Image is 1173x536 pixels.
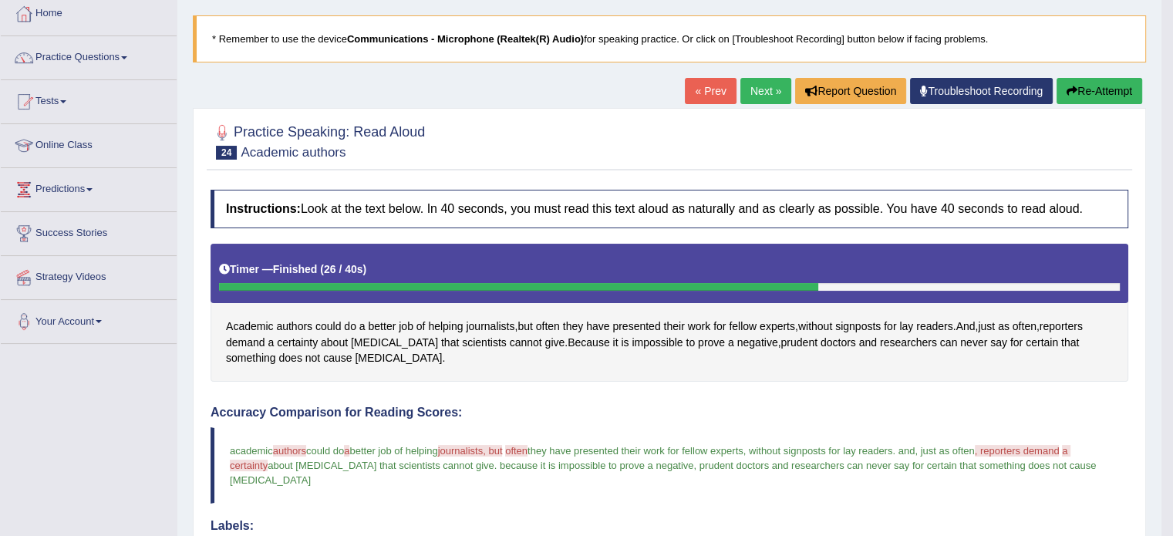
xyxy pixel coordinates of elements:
span: Click to see word definition [305,350,320,366]
span: about [MEDICAL_DATA] that scientists cannot give [268,460,494,471]
a: Predictions [1,168,177,207]
span: Click to see word definition [698,335,725,351]
span: Click to see word definition [728,335,734,351]
h4: Look at the text below. In 40 seconds, you must read this text aloud as naturally and as clearly ... [211,190,1128,228]
span: Click to see word definition [276,319,312,335]
span: Click to see word definition [399,319,413,335]
h2: Practice Speaking: Read Aloud [211,121,425,160]
span: Click to see word definition [884,319,896,335]
span: Click to see word definition [1061,335,1079,351]
span: , [915,445,918,457]
span: Click to see word definition [315,319,341,335]
span: Click to see word definition [344,319,356,335]
span: Click to see word definition [586,319,609,335]
span: Click to see word definition [466,319,514,335]
span: Click to see word definition [278,350,302,366]
span: Click to see word definition [351,335,438,351]
a: Strategy Videos [1,256,177,295]
span: Click to see word definition [686,335,695,351]
span: Click to see word definition [321,335,348,351]
blockquote: * Remember to use the device for speaking practice. Or click on [Troubleshoot Recording] button b... [193,15,1146,62]
span: Click to see word definition [780,335,817,351]
span: Click to see word definition [517,319,532,335]
span: Click to see word definition [978,319,995,335]
span: without signposts for lay readers [749,445,892,457]
span: academic [230,445,273,457]
a: Next » [740,78,791,104]
span: Click to see word definition [1013,319,1036,335]
div: , , . , , . , . [211,244,1128,382]
span: Click to see word definition [940,335,958,351]
span: they have presented their work for fellow experts [528,445,743,457]
a: Practice Questions [1,36,177,75]
span: Click to see word definition [729,319,757,335]
b: ( [320,263,324,275]
span: Click to see word definition [368,319,396,335]
h5: Timer — [219,264,366,275]
span: prudent doctors and researchers can never say for certain that something does not cause [MEDICAL_... [230,460,1099,486]
span: Click to see word definition [990,335,1007,351]
span: Click to see word definition [1040,319,1083,335]
span: a [344,445,349,457]
span: , reporters demand [975,445,1060,457]
span: Click to see word definition [568,335,609,351]
span: just as often [921,445,975,457]
span: Click to see word definition [323,350,352,366]
button: Re-Attempt [1057,78,1142,104]
span: Click to see word definition [880,335,937,351]
span: Click to see word definition [632,335,683,351]
span: Click to see word definition [536,319,560,335]
span: Click to see word definition [688,319,711,335]
small: Academic authors [241,145,345,160]
h4: Accuracy Comparison for Reading Scores: [211,406,1128,420]
span: Click to see word definition [612,335,618,351]
button: Report Question [795,78,906,104]
span: Click to see word definition [226,350,276,366]
b: Instructions: [226,202,301,215]
span: Click to see word definition [956,319,975,335]
span: could do [306,445,344,457]
span: Click to see word definition [268,335,274,351]
span: Click to see word definition [441,335,459,351]
span: often [505,445,528,457]
b: 26 / 40s [324,263,363,275]
a: « Prev [685,78,736,104]
span: journalists, but [438,445,503,457]
span: Click to see word definition [462,335,507,351]
span: Click to see word definition [760,319,795,335]
span: Click to see word definition [1010,335,1023,351]
span: Click to see word definition [737,335,778,351]
span: Click to see word definition [416,319,426,335]
span: authors [273,445,306,457]
span: Click to see word definition [899,319,913,335]
span: Click to see word definition [359,319,366,335]
span: Click to see word definition [798,319,832,335]
span: Click to see word definition [612,319,660,335]
a: Online Class [1,124,177,163]
span: Click to see word definition [355,350,442,366]
span: Click to see word definition [563,319,583,335]
span: Click to see word definition [916,319,952,335]
span: Click to see word definition [621,335,629,351]
span: and [898,445,915,457]
a: Troubleshoot Recording [910,78,1053,104]
span: . [892,445,895,457]
span: a certainty [230,445,1070,471]
span: Click to see word definition [835,319,881,335]
span: Click to see word definition [226,335,265,351]
span: Click to see word definition [859,335,877,351]
span: Click to see word definition [510,335,542,351]
h4: Labels: [211,519,1128,533]
b: Finished [273,263,318,275]
b: ) [363,263,367,275]
a: Your Account [1,300,177,339]
span: Click to see word definition [545,335,565,351]
span: , [693,460,696,471]
span: Click to see word definition [998,319,1010,335]
span: , [743,445,747,457]
span: Click to see word definition [713,319,726,335]
span: Click to see word definition [428,319,463,335]
span: better job of helping [349,445,437,457]
span: Click to see word definition [1026,335,1058,351]
span: Click to see word definition [960,335,987,351]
